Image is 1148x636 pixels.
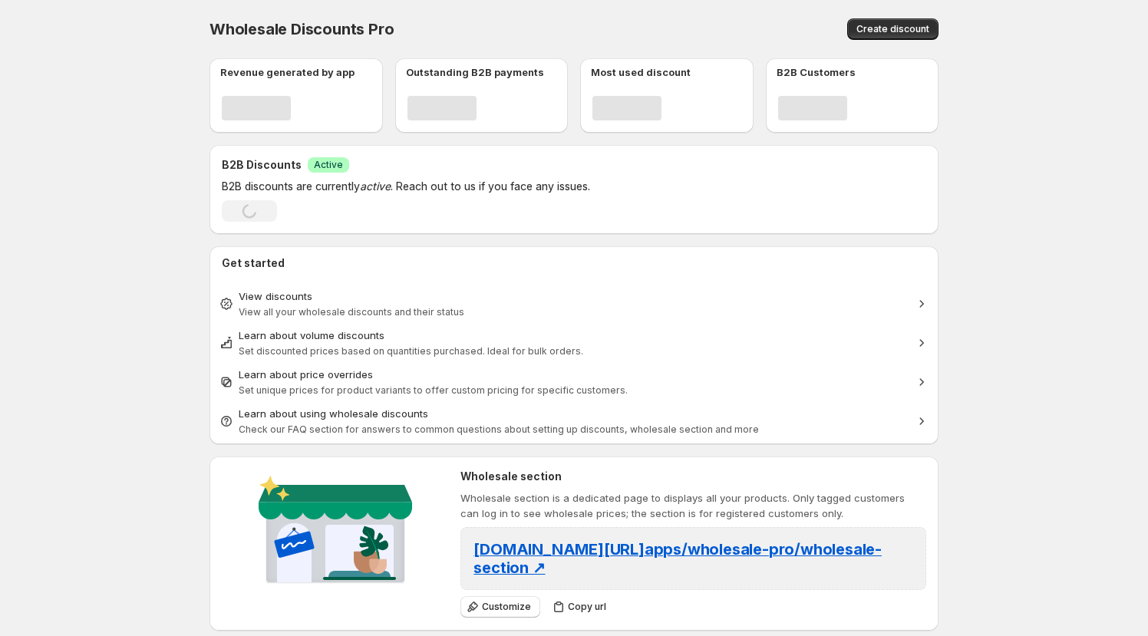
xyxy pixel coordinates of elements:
span: Wholesale Discounts Pro [209,20,394,38]
img: Wholesale section [252,469,418,596]
h2: Wholesale section [460,469,926,484]
span: Copy url [568,601,606,613]
span: Create discount [856,23,929,35]
span: Set unique prices for product variants to offer custom pricing for specific customers. [239,384,628,396]
span: Check our FAQ section for answers to common questions about setting up discounts, wholesale secti... [239,423,759,435]
a: [DOMAIN_NAME][URL]apps/wholesale-pro/wholesale-section ↗ [473,545,882,575]
p: Outstanding B2B payments [406,64,544,80]
span: Customize [482,601,531,613]
h2: Get started [222,255,926,271]
button: Copy url [546,596,615,618]
div: Learn about price overrides [239,367,909,382]
div: Learn about using wholesale discounts [239,406,909,421]
h2: B2B Discounts [222,157,302,173]
p: Most used discount [591,64,691,80]
p: B2B discounts are currently . Reach out to us if you face any issues. [222,179,834,194]
span: [DOMAIN_NAME][URL] apps/wholesale-pro/wholesale-section ↗ [473,540,882,577]
span: Set discounted prices based on quantities purchased. Ideal for bulk orders. [239,345,583,357]
span: Active [314,159,343,171]
span: View all your wholesale discounts and their status [239,306,464,318]
div: View discounts [239,288,909,304]
p: Revenue generated by app [220,64,355,80]
div: Learn about volume discounts [239,328,909,343]
em: active [360,180,391,193]
button: Create discount [847,18,939,40]
p: Wholesale section is a dedicated page to displays all your products. Only tagged customers can lo... [460,490,926,521]
button: Customize [460,596,540,618]
p: B2B Customers [777,64,856,80]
